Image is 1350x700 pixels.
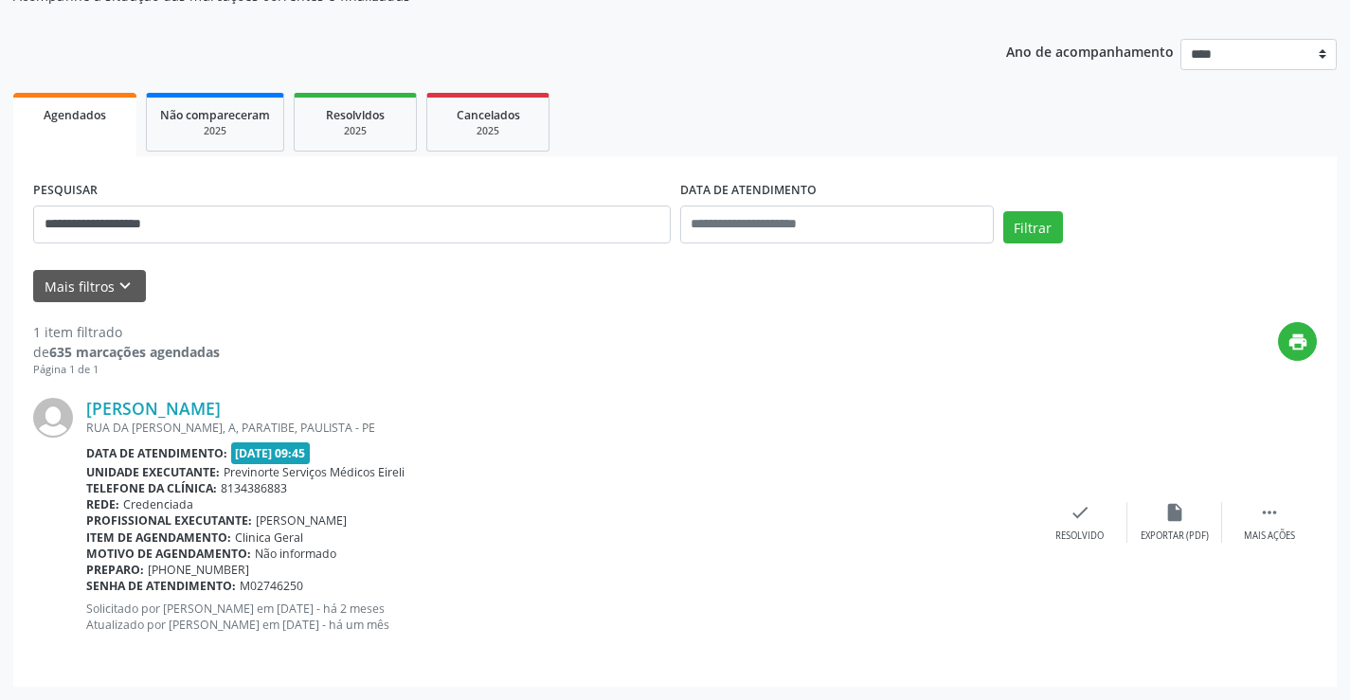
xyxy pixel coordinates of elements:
i: print [1287,332,1308,352]
b: Preparo: [86,562,144,578]
span: Cancelados [457,107,520,123]
span: Não compareceram [160,107,270,123]
button: print [1278,322,1317,361]
i: check [1070,502,1090,523]
span: Resolvidos [326,107,385,123]
div: Resolvido [1055,529,1104,543]
p: Solicitado por [PERSON_NAME] em [DATE] - há 2 meses Atualizado por [PERSON_NAME] em [DATE] - há u... [86,601,1033,633]
div: 2025 [441,124,535,138]
span: 8134386883 [221,480,287,496]
b: Data de atendimento: [86,445,227,461]
b: Motivo de agendamento: [86,546,251,562]
b: Rede: [86,496,119,512]
label: DATA DE ATENDIMENTO [680,176,817,206]
span: Previnorte Serviços Médicos Eireli [224,464,405,480]
span: [PERSON_NAME] [256,512,347,529]
i: keyboard_arrow_down [115,276,135,296]
span: [DATE] 09:45 [231,442,311,464]
b: Senha de atendimento: [86,578,236,594]
b: Unidade executante: [86,464,220,480]
img: img [33,398,73,438]
div: 2025 [160,124,270,138]
span: M02746250 [240,578,303,594]
a: [PERSON_NAME] [86,398,221,419]
button: Mais filtroskeyboard_arrow_down [33,270,146,303]
b: Telefone da clínica: [86,480,217,496]
div: Mais ações [1244,529,1295,543]
b: Item de agendamento: [86,529,231,546]
i:  [1259,502,1280,523]
span: Credenciada [123,496,193,512]
i: insert_drive_file [1164,502,1185,523]
label: PESQUISAR [33,176,98,206]
p: Ano de acompanhamento [1006,39,1174,63]
span: Agendados [44,107,106,123]
button: Filtrar [1003,211,1063,243]
strong: 635 marcações agendadas [49,343,220,361]
div: 2025 [308,124,403,138]
span: [PHONE_NUMBER] [148,562,249,578]
div: Exportar (PDF) [1141,529,1209,543]
span: Não informado [255,546,336,562]
span: Clinica Geral [235,529,303,546]
div: RUA DA [PERSON_NAME], A, PARATIBE, PAULISTA - PE [86,420,1033,436]
div: de [33,342,220,362]
div: Página 1 de 1 [33,362,220,378]
div: 1 item filtrado [33,322,220,342]
b: Profissional executante: [86,512,252,529]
